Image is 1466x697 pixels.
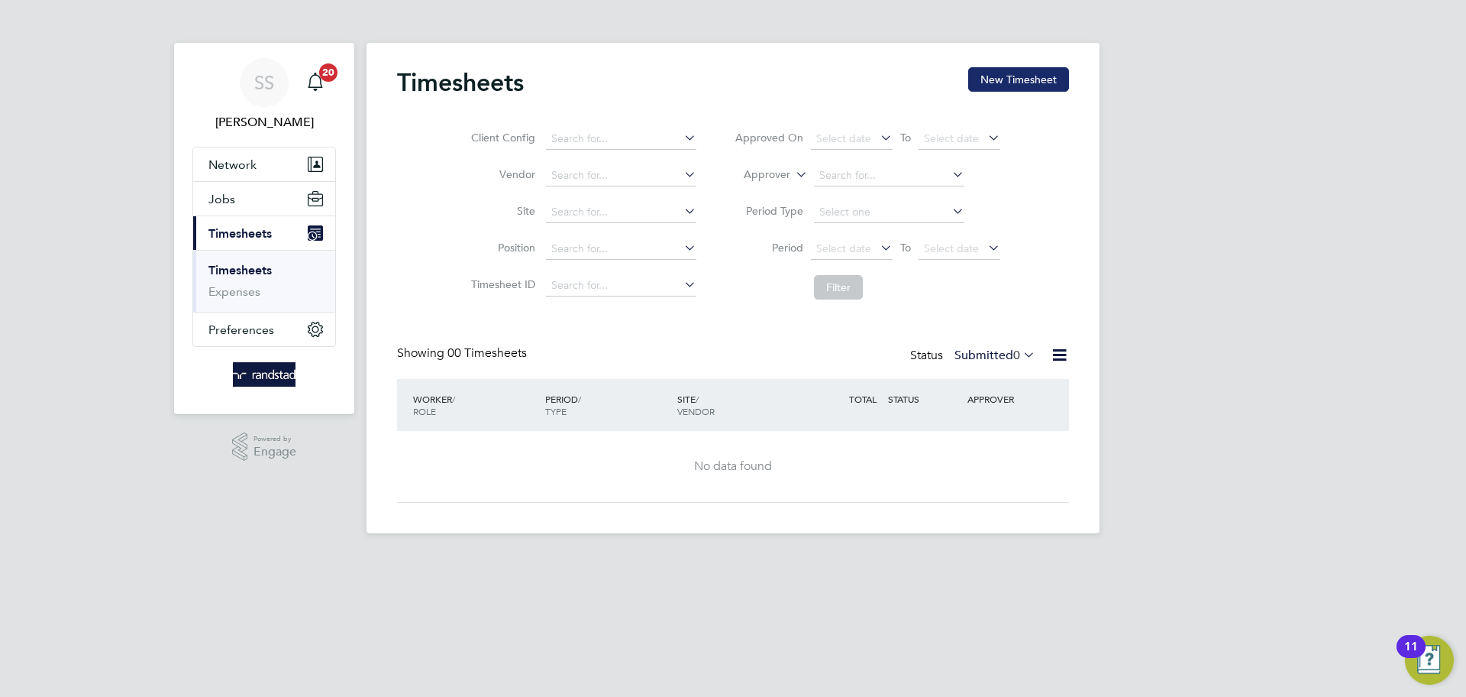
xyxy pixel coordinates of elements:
[193,250,335,312] div: Timesheets
[208,157,257,172] span: Network
[735,204,803,218] label: Period Type
[546,165,696,186] input: Search for...
[253,433,296,446] span: Powered by
[467,204,535,218] label: Site
[397,345,530,361] div: Showing
[447,345,527,361] span: 00 Timesheets
[814,275,863,300] button: Filter
[910,345,1038,367] div: Status
[546,202,696,223] input: Search for...
[192,58,336,131] a: SS[PERSON_NAME]
[319,63,337,82] span: 20
[884,385,964,413] div: STATUS
[193,148,335,181] button: Network
[546,128,696,150] input: Search for...
[208,284,260,299] a: Expenses
[964,385,1043,413] div: APPROVER
[397,67,524,98] h2: Timesheets
[467,241,535,254] label: Position
[467,277,535,291] label: Timesheet ID
[208,263,272,277] a: Timesheets
[192,362,336,387] a: Go to home page
[677,405,715,417] span: VENDOR
[467,131,535,144] label: Client Config
[193,216,335,250] button: Timesheets
[1404,647,1418,666] div: 11
[896,128,915,148] span: To
[954,348,1035,363] label: Submitted
[467,167,535,181] label: Vendor
[193,313,335,346] button: Preferences
[735,241,803,254] label: Period
[722,167,790,183] label: Approver
[253,446,296,459] span: Engage
[409,385,541,425] div: WORKER
[174,43,354,414] nav: Main navigation
[546,238,696,260] input: Search for...
[696,393,699,405] span: /
[545,405,567,417] span: TYPE
[208,323,274,337] span: Preferences
[208,226,272,241] span: Timesheets
[452,393,455,405] span: /
[541,385,673,425] div: PERIOD
[413,405,436,417] span: ROLE
[208,192,235,206] span: Jobs
[232,433,297,462] a: Powered byEngage
[1013,348,1020,363] span: 0
[1405,636,1454,685] button: Open Resource Center, 11 new notifications
[578,393,581,405] span: /
[924,242,979,255] span: Select date
[735,131,803,144] label: Approved On
[849,393,877,405] span: TOTAL
[896,238,915,258] span: To
[673,385,806,425] div: SITE
[968,67,1069,92] button: New Timesheet
[924,131,979,145] span: Select date
[814,165,964,186] input: Search for...
[300,58,331,107] a: 20
[192,113,336,131] span: Shaye Stoneham
[193,182,335,216] button: Jobs
[233,362,296,387] img: randstad-logo-retina.png
[412,459,1054,475] div: No data found
[816,131,871,145] span: Select date
[546,275,696,297] input: Search for...
[254,73,274,92] span: SS
[816,242,871,255] span: Select date
[814,202,964,223] input: Select one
